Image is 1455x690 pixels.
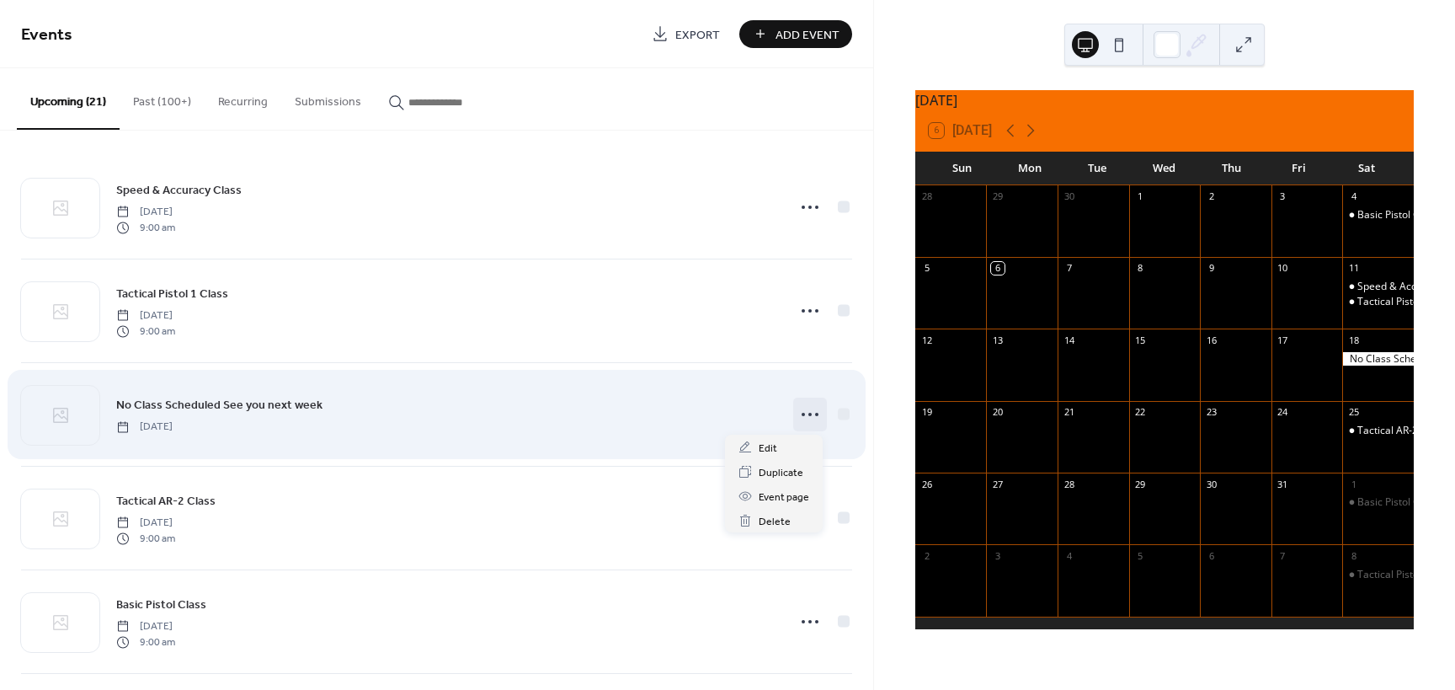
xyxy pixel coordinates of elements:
[116,491,216,511] a: Tactical AR-2 Class
[116,619,175,634] span: [DATE]
[991,190,1004,203] div: 29
[116,634,175,650] span: 9:00 am
[1198,152,1266,185] div: Thu
[1342,568,1414,582] div: Tactical Pistol 3 Class
[17,68,120,130] button: Upcoming (21)
[1276,334,1289,346] div: 17
[1276,549,1289,562] div: 7
[1134,190,1147,203] div: 1
[759,513,791,531] span: Delete
[759,440,777,457] span: Edit
[1205,406,1218,419] div: 23
[116,595,206,614] a: Basic Pistol Class
[739,20,852,48] button: Add Event
[1063,190,1075,203] div: 30
[1063,334,1075,346] div: 14
[996,152,1063,185] div: Mon
[1134,406,1147,419] div: 22
[1333,152,1400,185] div: Sat
[281,68,375,128] button: Submissions
[1134,478,1147,490] div: 29
[1347,478,1360,490] div: 1
[1205,549,1218,562] div: 6
[759,489,809,506] span: Event page
[116,324,175,339] span: 9:00 am
[991,262,1004,275] div: 6
[116,531,175,546] span: 9:00 am
[759,464,803,482] span: Duplicate
[1205,478,1218,490] div: 30
[1342,295,1414,309] div: Tactical Pistol 1 Class
[991,406,1004,419] div: 20
[1357,208,1438,222] div: Basic Pistol Class
[1205,262,1218,275] div: 9
[1357,495,1438,510] div: Basic Pistol Class
[116,284,228,303] a: Tactical Pistol 1 Class
[920,478,933,490] div: 26
[116,220,175,235] span: 9:00 am
[1347,549,1360,562] div: 8
[929,152,996,185] div: Sun
[920,549,933,562] div: 2
[116,308,175,324] span: [DATE]
[1134,334,1147,346] div: 15
[116,397,322,415] span: No Class Scheduled See you next week
[1347,334,1360,346] div: 18
[920,334,933,346] div: 12
[1276,406,1289,419] div: 24
[116,596,206,614] span: Basic Pistol Class
[116,493,216,511] span: Tactical AR-2 Class
[1205,334,1218,346] div: 16
[1342,280,1414,294] div: Speed & Accuracy Class
[1063,262,1075,275] div: 7
[116,420,173,435] span: [DATE]
[920,406,933,419] div: 19
[1342,495,1414,510] div: Basic Pistol Class
[1347,190,1360,203] div: 4
[991,549,1004,562] div: 3
[1342,424,1414,438] div: Tactical AR-2 Class
[205,68,281,128] button: Recurring
[920,262,933,275] div: 5
[116,205,175,220] span: [DATE]
[1357,424,1446,438] div: Tactical AR-2 Class
[675,26,720,44] span: Export
[116,182,242,200] span: Speed & Accuracy Class
[639,20,733,48] a: Export
[1276,478,1289,490] div: 31
[1266,152,1333,185] div: Fri
[915,90,1414,110] div: [DATE]
[1276,190,1289,203] div: 3
[1134,262,1147,275] div: 8
[1347,406,1360,419] div: 25
[1342,208,1414,222] div: Basic Pistol Class
[1347,262,1360,275] div: 11
[1131,152,1198,185] div: Wed
[1134,549,1147,562] div: 5
[991,334,1004,346] div: 13
[991,478,1004,490] div: 27
[920,190,933,203] div: 28
[116,395,322,415] a: No Class Scheduled See you next week
[116,516,175,531] span: [DATE]
[775,26,839,44] span: Add Event
[1063,152,1131,185] div: Tue
[1342,352,1414,366] div: No Class Scheduled See you next week
[1205,190,1218,203] div: 2
[1276,262,1289,275] div: 10
[21,19,72,51] span: Events
[1063,478,1075,490] div: 28
[116,286,228,303] span: Tactical Pistol 1 Class
[1063,549,1075,562] div: 4
[120,68,205,128] button: Past (100+)
[116,180,242,200] a: Speed & Accuracy Class
[1063,406,1075,419] div: 21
